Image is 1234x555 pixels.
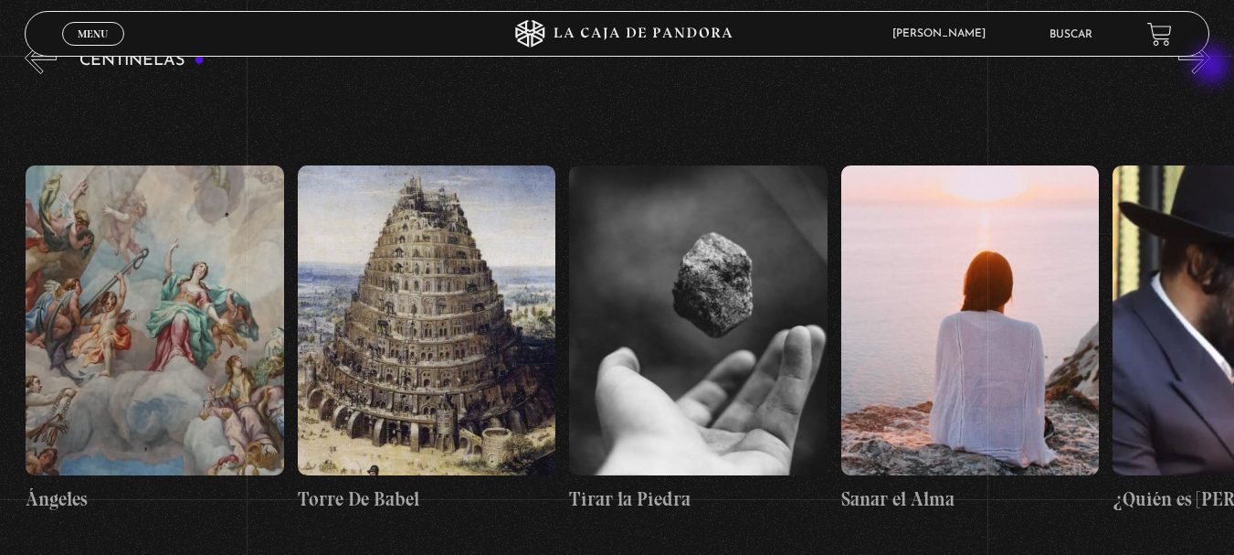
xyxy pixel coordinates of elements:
[78,28,108,39] span: Menu
[298,485,556,514] h4: Torre De Babel
[883,28,1004,39] span: [PERSON_NAME]
[79,52,205,69] h3: Centinelas
[1178,42,1210,74] button: Next
[26,485,284,514] h4: Ángeles
[25,42,57,74] button: Previous
[71,44,114,57] span: Cerrar
[569,485,828,514] h4: Tirar la Piedra
[1147,22,1172,47] a: View your shopping cart
[841,485,1100,514] h4: Sanar el Alma
[1049,29,1092,40] a: Buscar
